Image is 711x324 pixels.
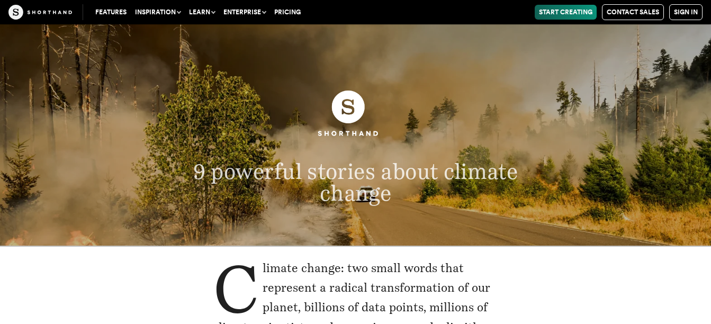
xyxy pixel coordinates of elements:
[91,5,131,20] a: Features
[535,5,597,20] a: Start Creating
[131,5,185,20] button: Inspiration
[602,4,664,20] a: Contact Sales
[219,5,270,20] button: Enterprise
[185,5,219,20] button: Learn
[270,5,305,20] a: Pricing
[669,4,703,20] a: Sign in
[8,5,72,20] img: The Craft
[193,158,518,205] span: 9 powerful stories about climate change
